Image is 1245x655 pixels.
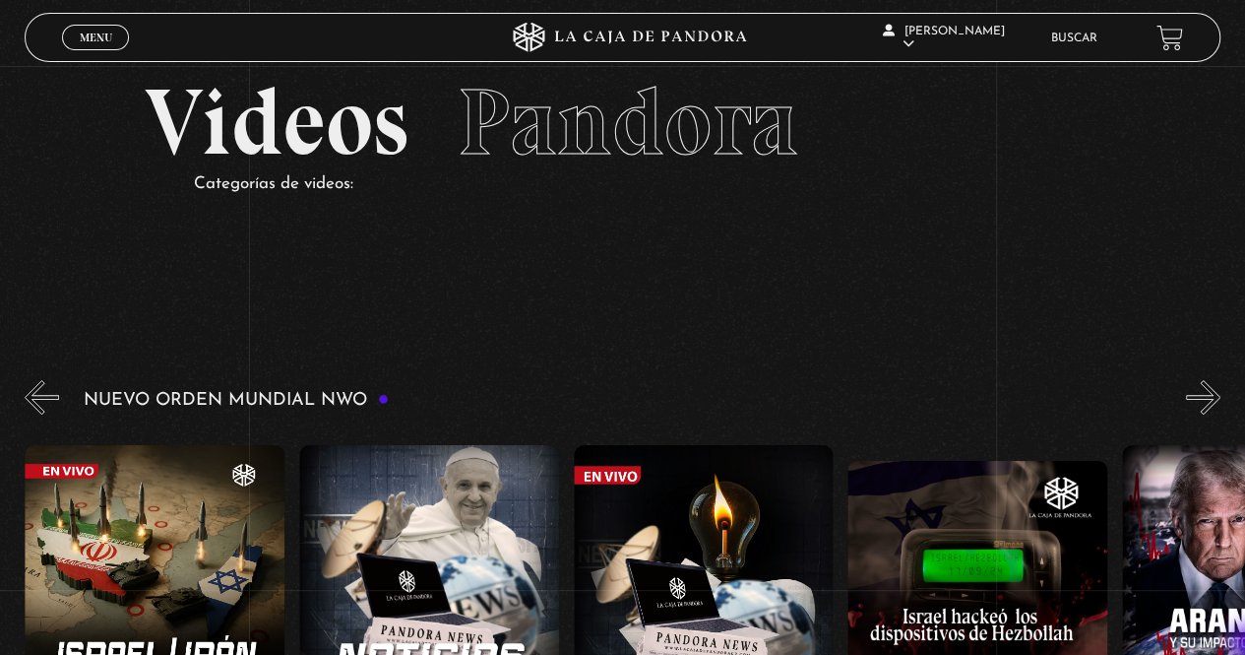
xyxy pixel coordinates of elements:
span: [PERSON_NAME] [883,26,1005,50]
button: Previous [25,380,59,415]
a: Buscar [1051,33,1097,44]
h3: Nuevo Orden Mundial NWO [84,391,389,410]
span: Pandora [458,66,798,178]
p: Categorías de videos: [194,169,1101,200]
span: Cerrar [73,48,119,62]
span: Menu [80,32,112,43]
button: Next [1186,380,1220,415]
h2: Videos [145,76,1101,169]
a: View your shopping cart [1156,25,1183,51]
